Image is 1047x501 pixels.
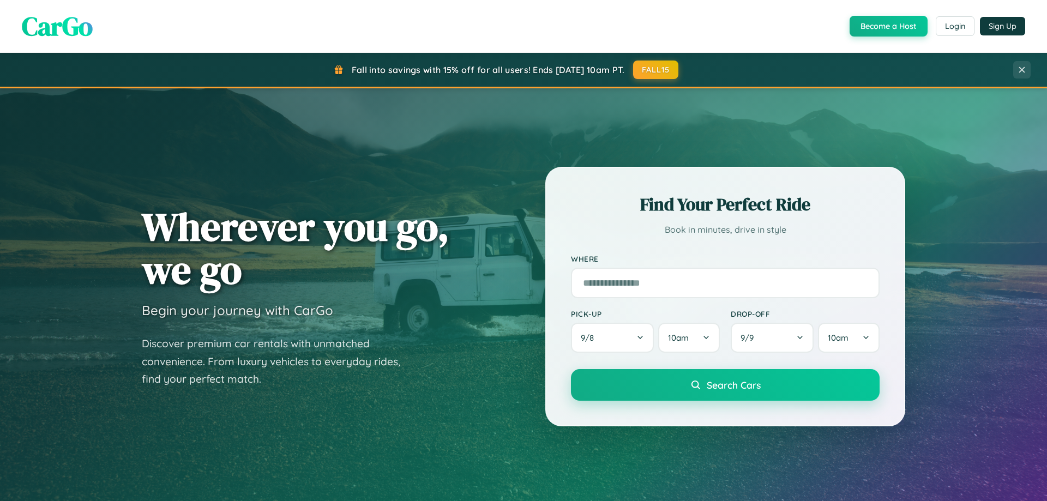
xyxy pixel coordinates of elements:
[142,205,449,291] h1: Wherever you go, we go
[571,369,880,401] button: Search Cars
[352,64,625,75] span: Fall into savings with 15% off for all users! Ends [DATE] 10am PT.
[828,333,849,343] span: 10am
[658,323,720,353] button: 10am
[707,379,761,391] span: Search Cars
[731,309,880,318] label: Drop-off
[936,16,974,36] button: Login
[980,17,1025,35] button: Sign Up
[818,323,880,353] button: 10am
[633,61,679,79] button: FALL15
[571,192,880,216] h2: Find Your Perfect Ride
[571,309,720,318] label: Pick-up
[571,323,654,353] button: 9/8
[741,333,759,343] span: 9 / 9
[731,323,814,353] button: 9/9
[581,333,599,343] span: 9 / 8
[668,333,689,343] span: 10am
[22,8,93,44] span: CarGo
[142,302,333,318] h3: Begin your journey with CarGo
[850,16,928,37] button: Become a Host
[571,222,880,238] p: Book in minutes, drive in style
[571,254,880,263] label: Where
[142,335,414,388] p: Discover premium car rentals with unmatched convenience. From luxury vehicles to everyday rides, ...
